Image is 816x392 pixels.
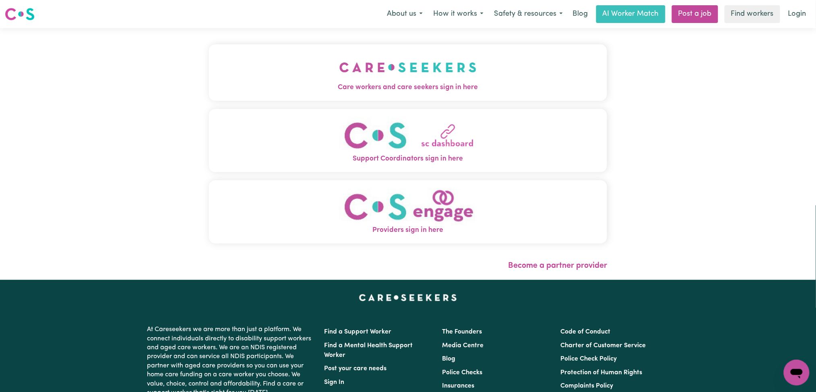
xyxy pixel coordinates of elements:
a: Blog [442,356,456,362]
span: Support Coordinators sign in here [209,154,607,164]
a: Police Checks [442,369,483,376]
a: Post your care needs [324,365,387,372]
a: AI Worker Match [596,5,665,23]
a: Media Centre [442,342,484,349]
button: Providers sign in here [209,180,607,244]
a: Find a Mental Health Support Worker [324,342,413,359]
iframe: Button to launch messaging window [784,360,810,386]
a: Careseekers logo [5,5,35,23]
a: Blog [568,5,593,23]
button: Safety & resources [489,6,568,23]
a: Post a job [672,5,718,23]
a: Complaints Policy [560,383,613,389]
a: Login [783,5,811,23]
a: The Founders [442,329,482,335]
button: About us [382,6,428,23]
a: Code of Conduct [560,329,610,335]
a: Find workers [725,5,780,23]
img: Careseekers logo [5,7,35,21]
button: Support Coordinators sign in here [209,109,607,172]
a: Find a Support Worker [324,329,392,335]
a: Insurances [442,383,475,389]
a: Sign In [324,379,345,386]
button: Care workers and care seekers sign in here [209,44,607,101]
a: Become a partner provider [508,262,607,270]
a: Charter of Customer Service [560,342,646,349]
a: Police Check Policy [560,356,617,362]
span: Providers sign in here [209,225,607,236]
a: Protection of Human Rights [560,369,642,376]
a: Careseekers home page [359,294,457,301]
span: Care workers and care seekers sign in here [209,82,607,93]
button: How it works [428,6,489,23]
